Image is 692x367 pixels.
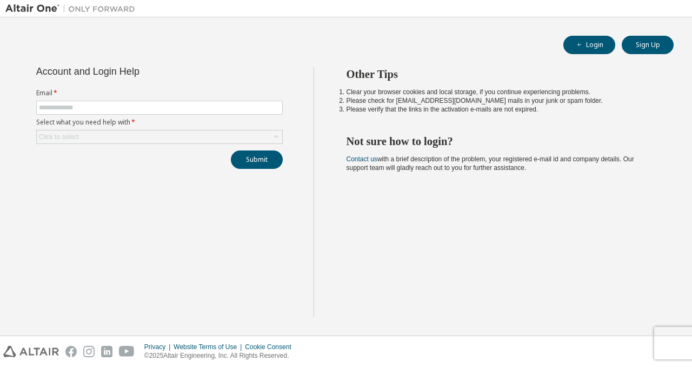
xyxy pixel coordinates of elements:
img: Altair One [5,3,141,14]
li: Please check for [EMAIL_ADDRESS][DOMAIN_NAME] mails in your junk or spam folder. [347,96,655,105]
button: Login [563,36,615,54]
button: Submit [231,150,283,169]
img: facebook.svg [65,346,77,357]
h2: Other Tips [347,67,655,81]
div: Cookie Consent [245,343,297,351]
div: Click to select [39,133,79,141]
img: altair_logo.svg [3,346,59,357]
label: Email [36,89,283,97]
li: Clear your browser cookies and local storage, if you continue experiencing problems. [347,88,655,96]
li: Please verify that the links in the activation e-mails are not expired. [347,105,655,114]
span: with a brief description of the problem, your registered e-mail id and company details. Our suppo... [347,155,634,172]
div: Click to select [37,130,282,143]
label: Select what you need help with [36,118,283,127]
button: Sign Up [622,36,674,54]
div: Account and Login Help [36,67,234,76]
img: instagram.svg [83,346,95,357]
h2: Not sure how to login? [347,134,655,148]
img: youtube.svg [119,346,135,357]
div: Privacy [144,343,174,351]
a: Contact us [347,155,377,163]
img: linkedin.svg [101,346,112,357]
div: Website Terms of Use [174,343,245,351]
p: © 2025 Altair Engineering, Inc. All Rights Reserved. [144,351,298,361]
